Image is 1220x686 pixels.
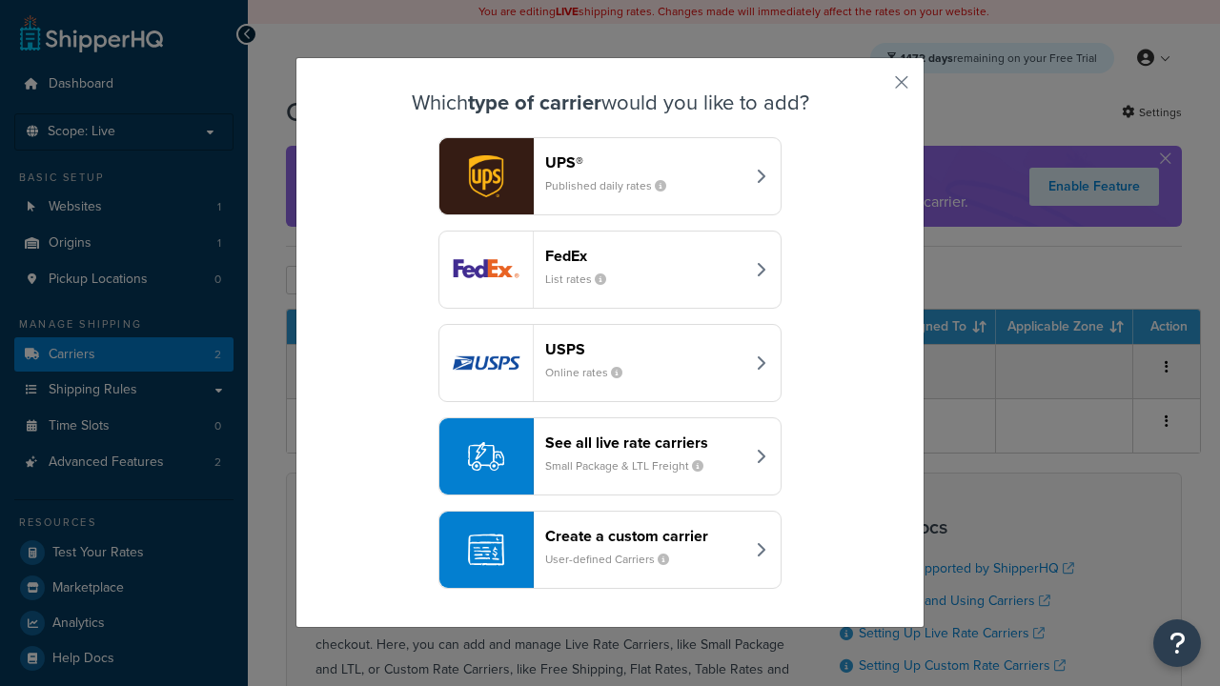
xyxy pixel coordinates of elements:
button: See all live rate carriersSmall Package & LTL Freight [438,417,782,495]
button: ups logoUPS®Published daily rates [438,137,782,215]
button: Create a custom carrierUser-defined Carriers [438,511,782,589]
header: UPS® [545,153,744,171]
header: USPS [545,340,744,358]
img: icon-carrier-custom-c93b8a24.svg [468,532,504,568]
small: Online rates [545,364,638,381]
img: fedEx logo [439,232,533,308]
small: Small Package & LTL Freight [545,457,719,474]
header: FedEx [545,247,744,265]
small: Published daily rates [545,177,681,194]
img: icon-carrier-liverate-becf4550.svg [468,438,504,474]
header: Create a custom carrier [545,527,744,545]
h3: Which would you like to add? [344,91,876,114]
button: usps logoUSPSOnline rates [438,324,782,402]
button: Open Resource Center [1153,619,1201,667]
img: ups logo [439,138,533,214]
img: usps logo [439,325,533,401]
button: fedEx logoFedExList rates [438,231,782,309]
small: User-defined Carriers [545,551,684,568]
strong: type of carrier [468,87,601,118]
header: See all live rate carriers [545,434,744,452]
small: List rates [545,271,621,288]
